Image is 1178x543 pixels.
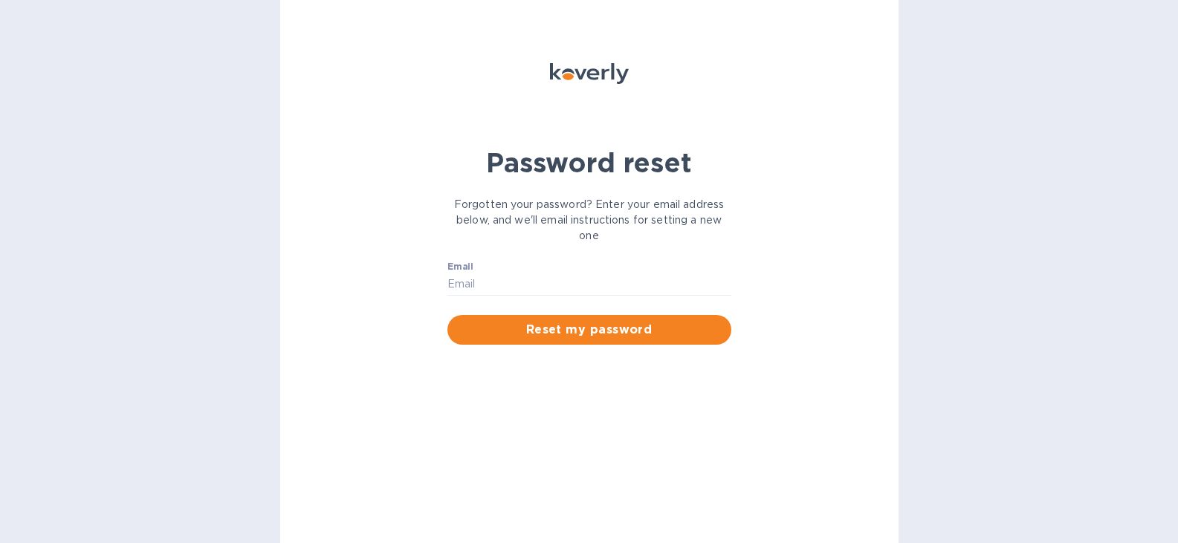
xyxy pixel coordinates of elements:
label: Email [447,263,473,272]
b: Password reset [486,146,692,179]
img: Koverly [550,63,629,84]
span: Reset my password [459,321,719,339]
input: Email [447,273,731,296]
p: Forgotten your password? Enter your email address below, and we'll email instructions for setting... [447,197,731,244]
button: Reset my password [447,315,731,345]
